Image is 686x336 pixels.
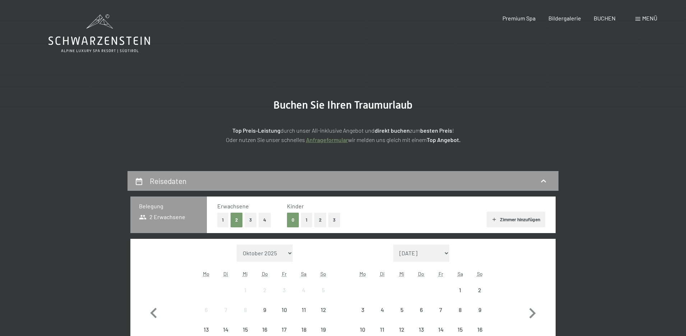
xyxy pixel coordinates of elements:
abbr: Donnerstag [262,271,268,277]
div: Anreise nicht möglich [236,300,255,320]
h2: Reisedaten [150,176,186,185]
div: Thu Oct 02 2025 [255,280,274,300]
div: Sun Nov 02 2025 [470,280,490,300]
div: Anreise nicht möglich [216,300,235,320]
button: 3 [245,213,256,227]
abbr: Montag [203,271,209,277]
abbr: Samstag [301,271,306,277]
button: 1 [301,213,312,227]
div: 7 [432,307,450,325]
div: Anreise nicht möglich [274,280,294,300]
span: Kinder [287,203,304,209]
abbr: Montag [360,271,366,277]
div: 1 [236,287,254,305]
div: Anreise nicht möglich [236,280,255,300]
div: 3 [275,287,293,305]
div: Anreise nicht möglich [431,300,450,320]
div: 6 [197,307,215,325]
div: 1 [451,287,469,305]
div: Anreise nicht möglich [450,300,470,320]
div: Anreise nicht möglich [470,300,490,320]
div: Tue Oct 07 2025 [216,300,235,320]
div: Anreise nicht möglich [255,300,274,320]
abbr: Freitag [439,271,443,277]
div: 6 [412,307,430,325]
div: Wed Nov 05 2025 [392,300,411,320]
div: 12 [314,307,332,325]
div: Anreise nicht möglich [196,300,216,320]
abbr: Mittwoch [399,271,404,277]
div: Wed Oct 08 2025 [236,300,255,320]
div: 3 [354,307,372,325]
div: 11 [295,307,313,325]
div: Sun Nov 09 2025 [470,300,490,320]
div: Anreise nicht möglich [255,280,274,300]
div: 5 [314,287,332,305]
abbr: Mittwoch [243,271,248,277]
div: Tue Nov 04 2025 [372,300,392,320]
a: Anfrageformular [306,136,348,143]
h3: Belegung [139,202,198,210]
button: 0 [287,213,299,227]
a: Bildergalerie [548,15,581,22]
div: Mon Oct 06 2025 [196,300,216,320]
div: Fri Nov 07 2025 [431,300,450,320]
button: 2 [231,213,242,227]
div: Fri Oct 10 2025 [274,300,294,320]
span: Buchen Sie Ihren Traumurlaub [273,99,413,111]
div: Anreise nicht möglich [314,300,333,320]
div: Anreise nicht möglich [450,280,470,300]
div: Sat Nov 08 2025 [450,300,470,320]
div: Sat Nov 01 2025 [450,280,470,300]
div: 4 [295,287,313,305]
div: Anreise nicht möglich [392,300,411,320]
abbr: Sonntag [320,271,326,277]
strong: Top Preis-Leistung [232,127,281,134]
span: Erwachsene [217,203,249,209]
div: Anreise nicht möglich [372,300,392,320]
abbr: Donnerstag [418,271,424,277]
a: BUCHEN [594,15,616,22]
button: Zimmer hinzufügen [487,212,545,227]
abbr: Dienstag [223,271,228,277]
a: Premium Spa [502,15,536,22]
abbr: Samstag [458,271,463,277]
button: 3 [328,213,340,227]
button: 1 [217,213,228,227]
abbr: Freitag [282,271,287,277]
strong: Top Angebot. [427,136,460,143]
div: Anreise nicht möglich [470,280,490,300]
div: 4 [373,307,391,325]
div: Mon Nov 03 2025 [353,300,372,320]
abbr: Sonntag [477,271,483,277]
button: 2 [314,213,326,227]
div: Sat Oct 04 2025 [294,280,314,300]
div: Anreise nicht möglich [294,300,314,320]
div: 8 [236,307,254,325]
button: 4 [259,213,271,227]
div: 2 [471,287,489,305]
div: Thu Nov 06 2025 [412,300,431,320]
div: 9 [471,307,489,325]
div: Sat Oct 11 2025 [294,300,314,320]
abbr: Dienstag [380,271,385,277]
div: Wed Oct 01 2025 [236,280,255,300]
div: 9 [256,307,274,325]
div: Anreise nicht möglich [274,300,294,320]
div: 7 [217,307,235,325]
span: 2 Erwachsene [139,213,185,221]
div: Anreise nicht möglich [294,280,314,300]
strong: besten Preis [420,127,452,134]
div: 8 [451,307,469,325]
div: Thu Oct 09 2025 [255,300,274,320]
span: Menü [642,15,657,22]
div: Anreise nicht möglich [353,300,372,320]
div: Fri Oct 03 2025 [274,280,294,300]
div: Sun Oct 05 2025 [314,280,333,300]
div: Anreise nicht möglich [314,280,333,300]
div: 2 [256,287,274,305]
div: 5 [393,307,411,325]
